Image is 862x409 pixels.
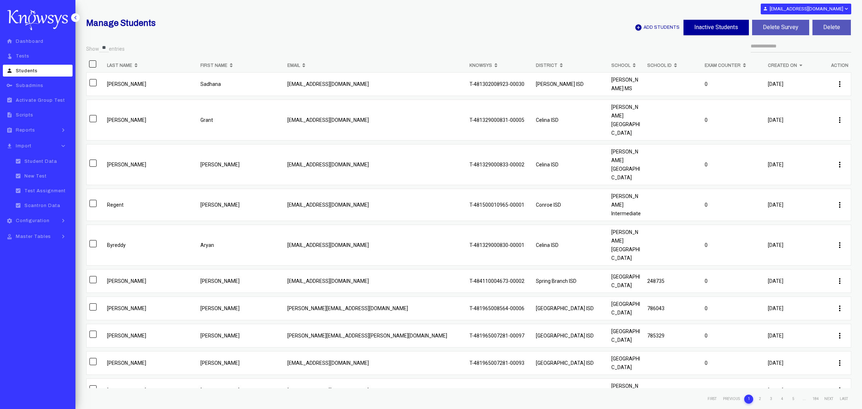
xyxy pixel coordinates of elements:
li: 3 [766,395,775,404]
i: keyboard_arrow_right [58,217,69,224]
p: [EMAIL_ADDRESS][DOMAIN_NAME] [287,116,464,124]
p: [DATE] [768,241,825,249]
i: settings [5,218,14,224]
b: [EMAIL_ADDRESS][DOMAIN_NAME] [770,6,843,12]
p: [PERSON_NAME] [200,160,282,169]
b: School [611,61,630,70]
p: [DATE] [768,201,825,209]
p: [PERSON_NAME][GEOGRAPHIC_DATA] [611,228,641,262]
p: [EMAIL_ADDRESS][DOMAIN_NAME] [287,80,464,88]
p: [PERSON_NAME] [200,304,282,313]
p: [DATE] [768,80,825,88]
span: Student Data [24,159,57,164]
p: [PERSON_NAME] [107,80,195,88]
i: check_box [14,173,23,179]
li: 1 [744,395,753,404]
i: check_box [14,158,23,164]
p: [DATE] [768,304,825,313]
p: [PERSON_NAME] [107,304,195,313]
p: Celina ISD [536,116,606,124]
p: 0 [705,241,762,249]
i: expand_more [843,6,849,12]
p: [PERSON_NAME] Intermediate [611,192,641,218]
b: Last Name [107,61,132,70]
span: Dashboard [16,39,43,44]
span: Test Assignment [24,188,66,193]
span: New Test [24,174,47,179]
li: Next [822,395,835,403]
p: [GEOGRAPHIC_DATA] ISD [536,304,606,313]
i: add_circle [635,24,642,31]
i: file_download [5,143,14,149]
p: [GEOGRAPHIC_DATA] [611,327,641,344]
p: 786043 [647,304,699,313]
p: [PERSON_NAME] ISD [536,80,606,88]
b: Action [831,61,848,70]
i: more_vert [835,304,844,313]
p: [DATE] [768,331,825,340]
i: keyboard_arrow_right [58,127,69,134]
p: [PERSON_NAME] [200,201,282,209]
p: [GEOGRAPHIC_DATA] [611,300,641,317]
i: home [5,38,14,44]
span: Subadmins [16,83,43,88]
i: more_vert [835,331,844,340]
p: [DATE] [768,160,825,169]
p: T-481500010965-00001 [469,201,530,209]
b: First Name [200,61,227,70]
p: [EMAIL_ADDRESS][DOMAIN_NAME] [287,359,464,367]
li: 2 [755,395,764,404]
p: T-481500001009-00002 [469,386,530,395]
i: more_vert [835,160,844,169]
p: [PERSON_NAME] [107,160,195,169]
span: Students [16,68,38,73]
i: more_vert [835,386,844,395]
i: more_vert [835,201,844,209]
p: 0 [705,331,762,340]
p: Aryan [200,241,282,249]
p: 248735 [647,277,699,285]
p: 0 [705,359,762,367]
i: touch_app [5,53,14,59]
li: 5 [789,395,798,404]
p: [PERSON_NAME][GEOGRAPHIC_DATA] [611,147,641,182]
i: keyboard_arrow_right [58,233,69,240]
i: more_vert [835,277,844,285]
p: [DATE] [768,359,825,367]
i: approval [5,234,14,240]
p: [PERSON_NAME] [107,331,195,340]
p: [PERSON_NAME] [200,386,282,395]
p: 0 [705,160,762,169]
i: assignment_turned_in [5,97,14,103]
i: check_box [14,202,23,208]
li: 184 [811,395,820,404]
i: person [5,68,14,74]
i: keyboard_arrow_left [72,14,79,21]
p: 0 [705,277,762,285]
p: [PERSON_NAME] [107,386,195,395]
p: Spring Branch ISD [536,277,606,285]
i: keyboard_arrow_down [58,142,69,150]
i: more_vert [835,80,844,88]
span: Activate Group Test [16,98,65,103]
p: 0 [705,304,762,313]
p: 0 [705,386,762,395]
span: Scripts [16,112,33,118]
p: [GEOGRAPHIC_DATA] ISD [536,331,606,340]
p: [PERSON_NAME] [200,331,282,340]
p: T-484110004673-00002 [469,277,530,285]
p: Conroe ISD [536,201,606,209]
p: T-481965008564-00006 [469,304,530,313]
p: 497473 [647,386,699,395]
li: 4 [778,395,787,404]
p: T-481329000831-00005 [469,116,530,124]
i: key [5,82,14,88]
p: [EMAIL_ADDRESS][DOMAIN_NAME] [287,241,464,249]
span: Scantron Data [24,203,60,208]
p: T-481965007281-00093 [469,359,530,367]
span: Configuration [16,218,50,223]
p: [PERSON_NAME][EMAIL_ADDRESS][DOMAIN_NAME] [287,304,464,313]
b: Created On [768,61,797,70]
p: [EMAIL_ADDRESS][DOMAIN_NAME] [287,277,464,285]
button: Inactive Students [683,20,749,35]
